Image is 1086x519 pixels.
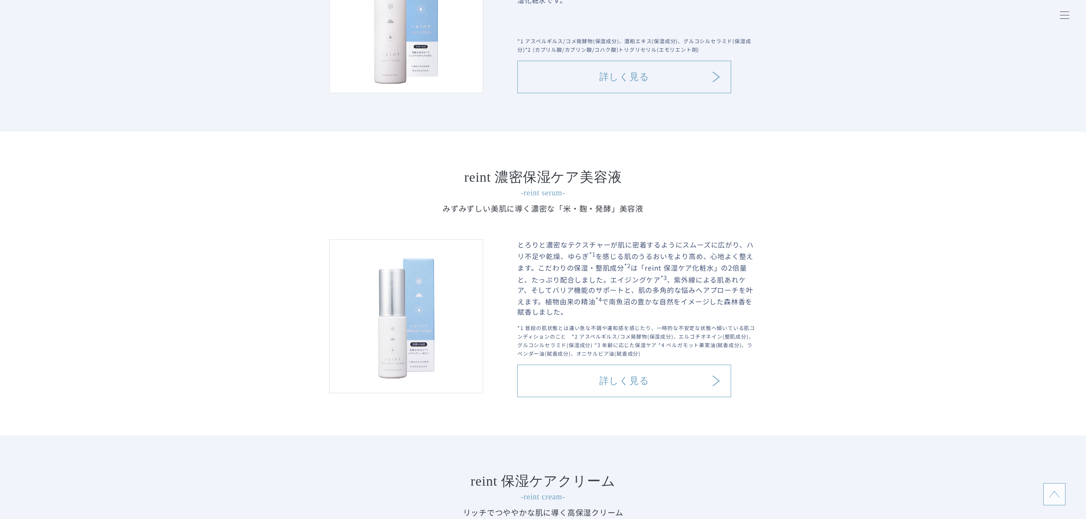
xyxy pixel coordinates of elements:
[517,61,731,93] a: 詳しく見る
[517,324,757,358] p: *1 普段の肌状態とは違い急な不調や違和感を感じたり、一時的な不安定な状態へ傾いている肌コンディションのこと *2 アスペルギルス/コメ発酵物(保湿成分)、エルゴチオネイン(整肌成分)、グルコシ...
[329,474,757,502] h4: reint 保湿ケアクリーム
[517,239,757,317] p: とろりと濃密なテクスチャーが肌に密着するようにスムーズに広がり、ハリ不足や乾燥、ゆらぎ を感じる肌のうるおいをより高め、心地よく整えます。こだわりの保湿・整肌成分 は「reint 保湿ケア化粧水...
[329,507,757,518] p: リッチでつややかな肌に導く高保湿クリーム
[329,239,483,393] img: 濃密保湿ケア美容液
[517,365,731,397] a: 詳しく見る
[521,492,565,501] span: -reint cream-
[1049,489,1059,499] img: topに戻る
[521,189,565,197] span: -reint serum-
[517,37,757,54] p: *1 アスペルギルス/コメ発酵物(保湿成分)、酒粕エキス(保湿成分)、グルコシルセラミド(保湿成分)*2 (カプリル酸/カプリン酸/コハク酸)トリグリセリル(エモリエント剤)
[329,203,757,214] p: みずみずしい美肌に導く濃密な 「米・麹・発酵」美容液
[329,170,757,198] h4: reint 濃密保湿ケア美容液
